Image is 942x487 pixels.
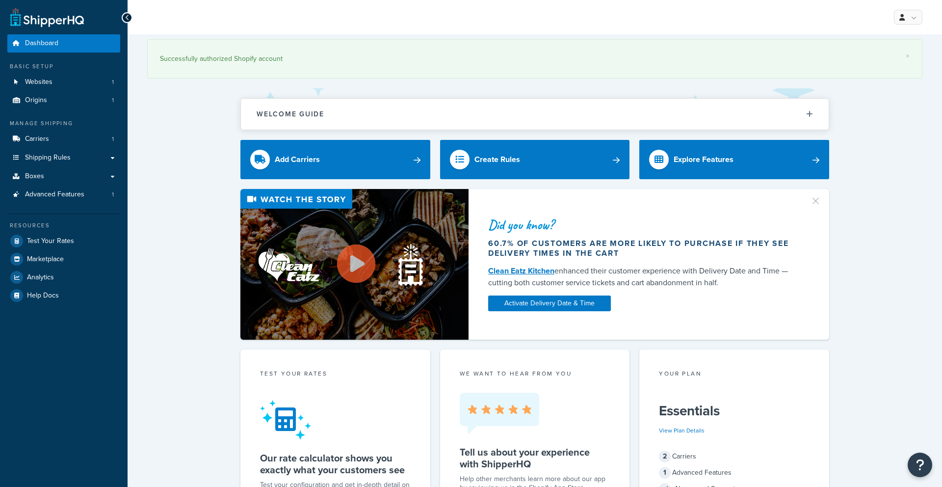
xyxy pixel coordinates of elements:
span: Analytics [27,273,54,282]
div: Your Plan [659,369,810,380]
h5: Essentials [659,403,810,419]
span: Carriers [25,135,49,143]
li: Websites [7,73,120,91]
a: Origins1 [7,91,120,109]
h2: Welcome Guide [257,110,324,118]
a: View Plan Details [659,426,705,435]
a: Clean Eatz Kitchen [488,265,554,276]
div: Test your rates [260,369,411,380]
a: Boxes [7,167,120,186]
li: Advanced Features [7,186,120,204]
span: 1 [112,96,114,105]
h5: Our rate calculator shows you exactly what your customers see [260,452,411,476]
span: Test Your Rates [27,237,74,245]
a: Explore Features [639,140,829,179]
a: Test Your Rates [7,232,120,250]
span: Advanced Features [25,190,84,199]
a: Create Rules [440,140,630,179]
div: Create Rules [474,153,520,166]
div: Basic Setup [7,62,120,71]
a: Dashboard [7,34,120,53]
span: Help Docs [27,292,59,300]
a: Websites1 [7,73,120,91]
li: Carriers [7,130,120,148]
span: Boxes [25,172,44,181]
a: Marketplace [7,250,120,268]
div: Manage Shipping [7,119,120,128]
a: Activate Delivery Date & Time [488,296,611,311]
p: we want to hear from you [460,369,610,378]
div: Did you know? [488,218,798,232]
a: Advanced Features1 [7,186,120,204]
a: Add Carriers [240,140,430,179]
div: enhanced their customer experience with Delivery Date and Time — cutting both customer service ti... [488,265,798,289]
button: Open Resource Center [908,453,932,477]
a: Shipping Rules [7,149,120,167]
div: Carriers [659,450,810,463]
div: Resources [7,221,120,230]
a: Help Docs [7,287,120,304]
span: 1 [659,467,671,479]
span: Shipping Rules [25,154,71,162]
span: 1 [112,135,114,143]
span: Websites [25,78,52,86]
span: Marketplace [27,255,64,264]
h5: Tell us about your experience with ShipperHQ [460,446,610,470]
span: 1 [112,78,114,86]
div: Successfully authorized Shopify account [160,52,910,66]
li: Origins [7,91,120,109]
div: Add Carriers [275,153,320,166]
div: Advanced Features [659,466,810,480]
button: Welcome Guide [241,99,829,130]
div: Explore Features [674,153,733,166]
span: Dashboard [25,39,58,48]
span: 2 [659,451,671,462]
a: Analytics [7,269,120,286]
div: 60.7% of customers are more likely to purchase if they see delivery times in the cart [488,239,798,258]
a: Carriers1 [7,130,120,148]
img: Video thumbnail [240,189,469,340]
span: 1 [112,190,114,199]
span: Origins [25,96,47,105]
a: × [906,52,910,60]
